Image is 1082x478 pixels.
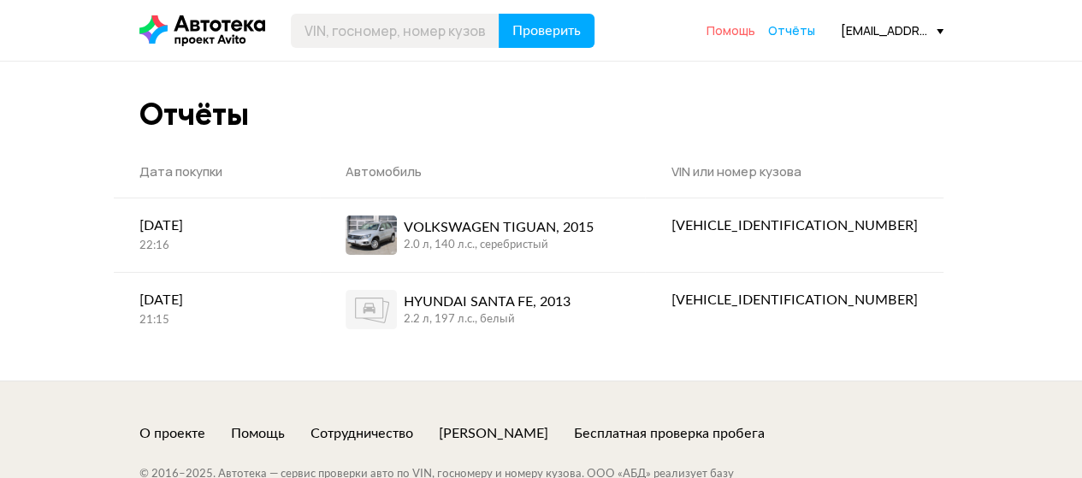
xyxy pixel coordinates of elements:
[671,290,917,310] div: [VEHICLE_IDENTIFICATION_NUMBER]
[841,22,943,38] div: [EMAIL_ADDRESS][DOMAIN_NAME]
[707,22,755,39] a: Помощь
[574,424,765,443] a: Бесплатная проверка пробега
[310,424,413,443] a: Сотрудничество
[645,273,943,328] a: [VEHICLE_IDENTIFICATION_NUMBER]
[404,217,594,238] div: VOLKSWAGEN TIGUAN, 2015
[404,238,594,253] div: 2.0 л, 140 л.c., серебристый
[114,273,320,345] a: [DATE]21:15
[671,215,917,236] div: [VEHICLE_IDENTIFICATION_NUMBER]
[439,424,548,443] a: [PERSON_NAME]
[139,163,294,180] div: Дата покупки
[512,24,581,38] span: Проверить
[768,22,815,39] a: Отчёты
[404,312,571,328] div: 2.2 л, 197 л.c., белый
[707,22,755,38] span: Помощь
[139,215,294,236] div: [DATE]
[346,163,620,180] div: Автомобиль
[139,424,205,443] a: О проекте
[320,273,646,346] a: HYUNDAI SANTA FE, 20132.2 л, 197 л.c., белый
[139,313,294,328] div: 21:15
[645,198,943,253] a: [VEHICLE_IDENTIFICATION_NUMBER]
[291,14,500,48] input: VIN, госномер, номер кузова
[768,22,815,38] span: Отчёты
[404,292,571,312] div: HYUNDAI SANTA FE, 2013
[231,424,285,443] a: Помощь
[139,290,294,310] div: [DATE]
[499,14,594,48] button: Проверить
[114,198,320,271] a: [DATE]22:16
[671,163,917,180] div: VIN или номер кузова
[139,239,294,254] div: 22:16
[139,96,249,133] div: Отчёты
[320,198,646,272] a: VOLKSWAGEN TIGUAN, 20152.0 л, 140 л.c., серебристый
